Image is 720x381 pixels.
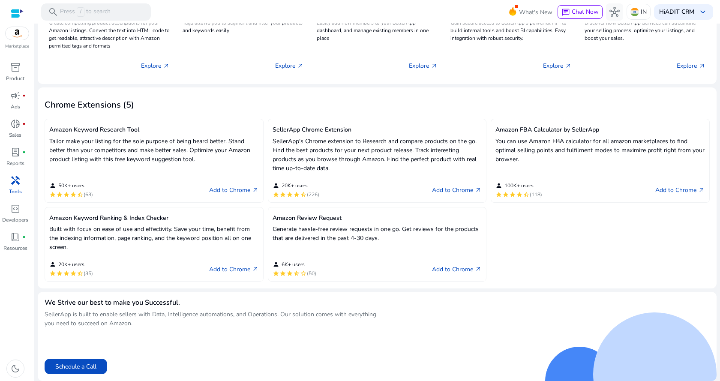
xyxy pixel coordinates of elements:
[252,266,259,273] span: arrow_outward
[209,185,259,195] a: Add to Chromearrow_outward
[22,122,26,126] span: fiber_manual_record
[698,187,705,194] span: arrow_outward
[45,100,134,110] h3: Chrome Extensions (5)
[282,261,305,268] span: 6K+ users
[10,62,21,72] span: inventory_2
[11,103,20,111] p: Ads
[49,182,56,189] mat-icon: person
[58,182,84,189] span: 50K+ users
[56,191,63,198] mat-icon: star
[655,185,705,195] a: Add to Chromearrow_outward
[519,5,552,20] span: What's New
[10,204,21,214] span: code_blocks
[606,3,623,21] button: hub
[273,225,482,243] p: Generate hassle-free review requests in one go. Get reviews for the products that are delivered i...
[307,270,316,277] span: (50)
[273,261,279,268] mat-icon: person
[141,61,170,70] p: Explore
[279,191,286,198] mat-icon: star
[293,270,300,277] mat-icon: star_half
[56,270,63,277] mat-icon: star
[45,310,377,328] p: SellerApp is built to enable sellers with Data, Intelligence automations, and Operations. Our sol...
[516,191,523,198] mat-icon: star
[70,191,77,198] mat-icon: star
[543,61,572,70] p: Explore
[273,191,279,198] mat-icon: star
[286,191,293,198] mat-icon: star
[504,182,534,189] span: 100K+ users
[49,225,259,252] p: Built with focus on ease of use and effectivity. Save your time, benefit from the indexing inform...
[6,75,24,82] p: Product
[561,8,570,17] span: chat
[409,61,438,70] p: Explore
[698,7,708,17] span: keyboard_arrow_down
[10,232,21,242] span: book_4
[431,63,438,69] span: arrow_outward
[10,175,21,186] span: handyman
[609,7,620,17] span: hub
[10,147,21,157] span: lab_profile
[307,191,319,198] span: (226)
[6,27,29,40] img: amazon.svg
[293,191,300,198] mat-icon: star
[432,264,482,274] a: Add to Chromearrow_outward
[49,191,56,198] mat-icon: star
[530,191,542,198] span: (118)
[282,182,308,189] span: 20K+ users
[495,191,502,198] mat-icon: star
[77,270,84,277] mat-icon: star_half
[3,244,27,252] p: Resources
[6,159,24,167] p: Reports
[49,215,259,222] h5: Amazon Keyword Ranking & Index Checker
[183,19,303,34] p: Tags allows you to segment and filter your products and keywords easily
[63,191,70,198] mat-icon: star
[297,63,304,69] span: arrow_outward
[45,359,107,374] button: Schedule a Call
[84,270,93,277] span: (35)
[558,5,603,19] button: chatChat Now
[163,63,170,69] span: arrow_outward
[10,90,21,101] span: campaign
[84,191,93,198] span: (63)
[45,299,377,307] h4: We Strive our best to make you Successful.
[300,191,307,198] mat-icon: star_half
[49,270,56,277] mat-icon: star
[275,61,304,70] p: Explore
[10,119,21,129] span: donut_small
[273,182,279,189] mat-icon: person
[273,137,482,173] p: SellerApp's Chrome extension to Research and compare products on the go. Find the best products f...
[495,126,705,134] h5: Amazon FBA Calculator by SellerApp
[77,191,84,198] mat-icon: star_half
[5,43,29,50] p: Marketplace
[286,270,293,277] mat-icon: star
[509,191,516,198] mat-icon: star
[49,19,170,50] p: Create compelling product descriptions for your Amazon listings. Convert the text into HTML code ...
[502,191,509,198] mat-icon: star
[475,266,482,273] span: arrow_outward
[22,235,26,239] span: fiber_manual_record
[279,270,286,277] mat-icon: star
[58,261,84,268] span: 20K+ users
[300,270,307,277] mat-icon: star_border
[317,19,438,42] p: Easily add new members to your SellerApp dashboard, and manage existing members in one place
[273,126,482,134] h5: SellerApp Chrome Extension
[630,8,639,16] img: in.svg
[665,8,694,16] b: ADIT CRM
[495,182,502,189] mat-icon: person
[49,137,259,164] p: Tailor make your listing for the sole purpose of being heard better. Stand better than your compe...
[450,19,571,42] p: Gain secure access to SellerApp's powerful API to build internal tools and boost BI capabilities....
[475,187,482,194] span: arrow_outward
[565,63,572,69] span: arrow_outward
[77,7,84,17] span: /
[10,363,21,374] span: dark_mode
[9,188,22,195] p: Tools
[49,126,259,134] h5: Amazon Keyword Research Tool
[273,270,279,277] mat-icon: star
[9,131,21,139] p: Sales
[432,185,482,195] a: Add to Chromearrow_outward
[22,150,26,154] span: fiber_manual_record
[70,270,77,277] mat-icon: star
[523,191,530,198] mat-icon: star_half
[22,94,26,97] span: fiber_manual_record
[699,63,705,69] span: arrow_outward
